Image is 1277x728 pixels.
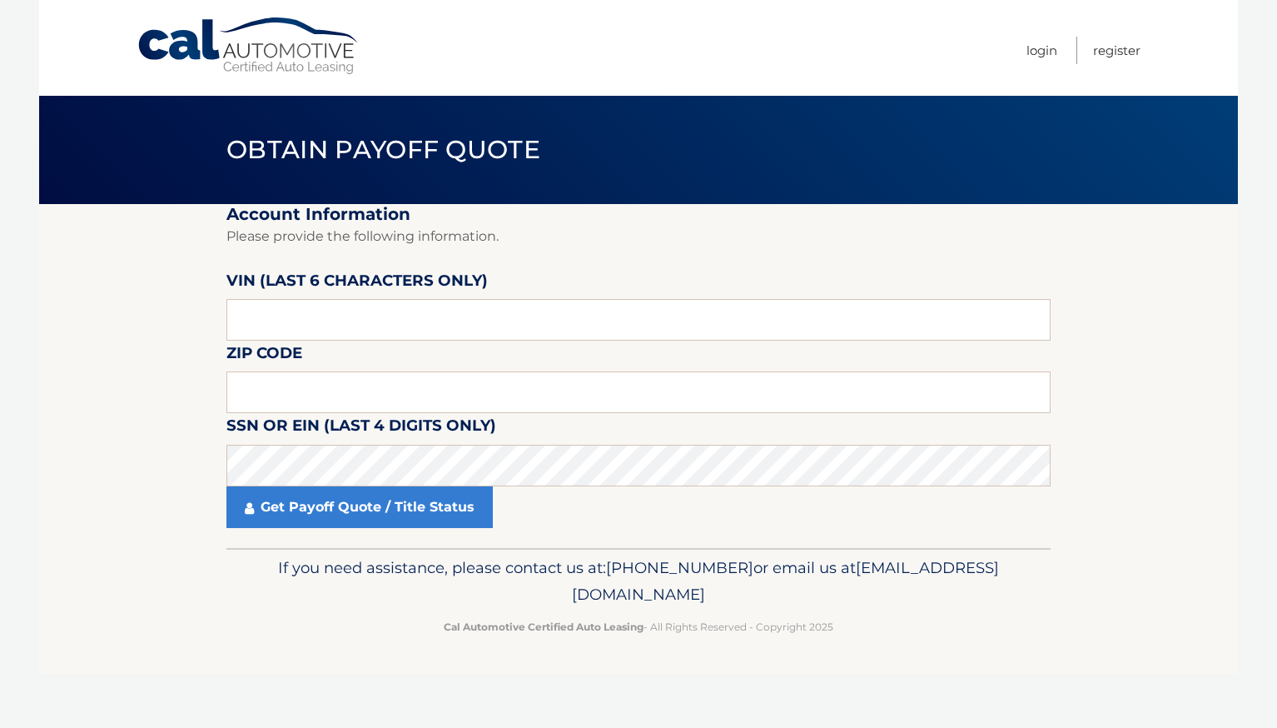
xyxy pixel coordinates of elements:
[226,268,488,299] label: VIN (last 6 characters only)
[226,413,496,444] label: SSN or EIN (last 4 digits only)
[606,558,753,577] span: [PHONE_NUMBER]
[137,17,361,76] a: Cal Automotive
[444,621,643,633] strong: Cal Automotive Certified Auto Leasing
[226,225,1051,248] p: Please provide the following information.
[237,555,1040,608] p: If you need assistance, please contact us at: or email us at
[226,486,493,528] a: Get Payoff Quote / Title Status
[226,341,302,371] label: Zip Code
[226,134,540,165] span: Obtain Payoff Quote
[1026,37,1057,64] a: Login
[237,618,1040,636] p: - All Rights Reserved - Copyright 2025
[1093,37,1140,64] a: Register
[226,204,1051,225] h2: Account Information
